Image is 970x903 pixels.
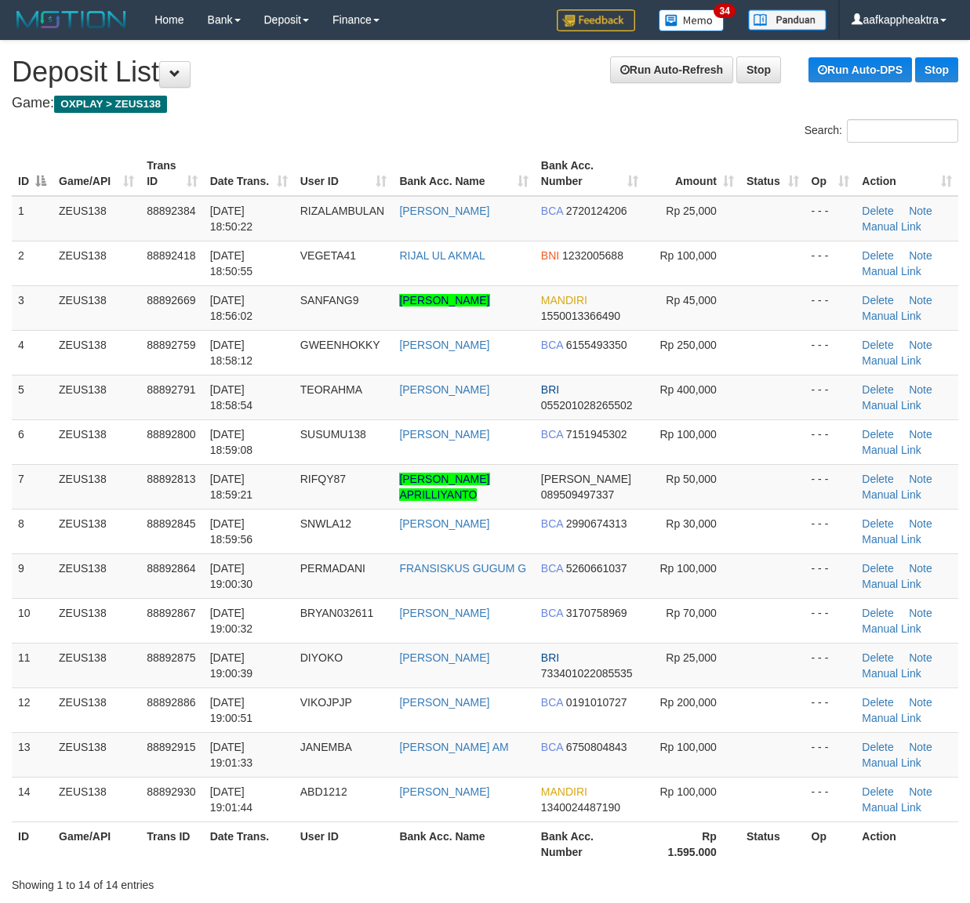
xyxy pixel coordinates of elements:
span: 88892791 [147,383,195,396]
a: Note [909,294,932,306]
a: Manual Link [862,622,921,635]
a: Note [909,785,932,798]
span: GWEENHOKKY [300,339,380,351]
span: Rp 100,000 [659,249,716,262]
th: ID [12,821,53,866]
h4: Game: [12,96,958,111]
span: 88892384 [147,205,195,217]
a: Delete [862,562,893,575]
a: [PERSON_NAME] [399,607,489,619]
span: 88892418 [147,249,195,262]
td: - - - [805,375,856,419]
td: 1 [12,196,53,241]
span: 88892915 [147,741,195,753]
th: Status: activate to sort column ascending [740,151,805,196]
td: 5 [12,375,53,419]
span: Copy 2990674313 to clipboard [566,517,627,530]
span: RIZALAMBULAN [300,205,384,217]
td: 9 [12,553,53,598]
span: Copy 3170758969 to clipboard [566,607,627,619]
span: BNI [541,249,559,262]
th: User ID: activate to sort column ascending [294,151,394,196]
a: [PERSON_NAME] [399,428,489,441]
span: [DATE] 18:56:02 [210,294,253,322]
th: ID: activate to sort column descending [12,151,53,196]
td: ZEUS138 [53,375,140,419]
a: Delete [862,383,893,396]
a: [PERSON_NAME] [399,339,489,351]
span: 88892864 [147,562,195,575]
div: Showing 1 to 14 of 14 entries [12,871,392,893]
a: Note [909,205,932,217]
span: 88892845 [147,517,195,530]
span: RIFQY87 [300,473,346,485]
span: 88892800 [147,428,195,441]
img: MOTION_logo.png [12,8,131,31]
span: 88892759 [147,339,195,351]
a: Manual Link [862,310,921,322]
span: Copy 1550013366490 to clipboard [541,310,620,322]
span: Copy 1340024487190 to clipboard [541,801,620,814]
span: Copy 089509497337 to clipboard [541,488,614,501]
input: Search: [847,119,958,143]
td: - - - [805,553,856,598]
span: Copy 0191010727 to clipboard [566,696,627,709]
th: Op: activate to sort column ascending [805,151,856,196]
a: [PERSON_NAME] [399,294,489,306]
a: Stop [736,56,781,83]
img: panduan.png [748,9,826,31]
a: Manual Link [862,265,921,277]
span: 88892930 [147,785,195,798]
th: Action [856,821,958,866]
span: Copy 5260661037 to clipboard [566,562,627,575]
th: User ID [294,821,394,866]
th: Trans ID: activate to sort column ascending [140,151,203,196]
a: Delete [862,205,893,217]
span: Rp 30,000 [666,517,717,530]
span: Rp 100,000 [659,741,716,753]
span: SUSUMU138 [300,428,366,441]
a: [PERSON_NAME] [399,785,489,798]
td: ZEUS138 [53,285,140,330]
th: Bank Acc. Number: activate to sort column ascending [535,151,645,196]
th: Bank Acc. Name [393,821,534,866]
label: Search: [805,119,958,143]
a: Manual Link [862,399,921,412]
a: Delete [862,517,893,530]
a: Manual Link [862,488,921,501]
img: Feedback.jpg [557,9,635,31]
span: ABD1212 [300,785,347,798]
a: Manual Link [862,801,921,814]
td: - - - [805,241,856,285]
span: [DATE] 19:00:51 [210,696,253,724]
th: Amount: activate to sort column ascending [645,151,740,196]
span: VEGETA41 [300,249,356,262]
td: 4 [12,330,53,375]
a: Note [909,428,932,441]
a: Note [909,696,932,709]
span: BCA [541,741,563,753]
td: ZEUS138 [53,777,140,821]
span: MANDIRI [541,785,587,798]
span: 88892886 [147,696,195,709]
span: Copy 2720124206 to clipboard [566,205,627,217]
a: Manual Link [862,712,921,724]
td: 13 [12,732,53,777]
td: ZEUS138 [53,598,140,643]
td: ZEUS138 [53,732,140,777]
span: TEORAHMA [300,383,362,396]
a: Manual Link [862,667,921,680]
span: Rp 100,000 [659,562,716,575]
span: [DATE] 18:59:08 [210,428,253,456]
a: Manual Link [862,578,921,590]
a: Run Auto-DPS [808,57,912,82]
th: Bank Acc. Name: activate to sort column ascending [393,151,534,196]
a: Note [909,651,932,664]
td: ZEUS138 [53,464,140,509]
span: Copy 6155493350 to clipboard [566,339,627,351]
a: Note [909,607,932,619]
a: Delete [862,785,893,798]
a: [PERSON_NAME] [399,651,489,664]
span: BCA [541,205,563,217]
a: Note [909,339,932,351]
